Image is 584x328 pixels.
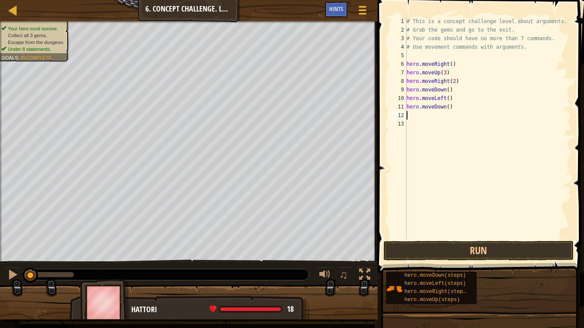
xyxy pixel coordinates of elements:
[131,304,300,315] div: Hattori
[389,77,407,85] div: 8
[21,55,52,60] span: Incomplete
[389,43,407,51] div: 4
[316,267,333,284] button: Adjust volume
[383,241,574,261] button: Run
[8,46,51,52] span: Under 8 statements.
[404,272,466,278] span: hero.moveDown(steps)
[389,51,407,60] div: 5
[1,25,64,32] li: Your hero must survive.
[404,281,466,287] span: hero.moveLeft(steps)
[8,26,58,31] span: Your hero must survive.
[8,39,64,45] span: Escape from the dungeon.
[389,102,407,111] div: 11
[386,281,402,297] img: portrait.png
[389,60,407,68] div: 6
[1,32,64,39] li: Collect all 3 gems.
[1,55,18,60] span: Goals
[287,304,294,314] span: 18
[389,111,407,120] div: 12
[339,268,348,281] span: ♫
[404,297,460,303] span: hero.moveUp(steps)
[389,17,407,26] div: 1
[404,289,469,295] span: hero.moveRight(steps)
[389,120,407,128] div: 13
[4,267,21,284] button: Ctrl + P: Pause
[352,2,373,22] button: Show game menu
[389,85,407,94] div: 9
[329,5,343,13] span: Hints
[80,279,130,326] img: thang_avatar_frame.png
[209,305,294,313] div: health: 18 / 18
[389,94,407,102] div: 10
[1,39,64,46] li: Escape from the dungeon.
[18,55,21,60] span: :
[8,32,47,38] span: Collect all 3 gems.
[389,68,407,77] div: 7
[389,26,407,34] div: 2
[1,46,64,53] li: Under 8 statements.
[389,34,407,43] div: 3
[338,267,352,284] button: ♫
[356,267,373,284] button: Toggle fullscreen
